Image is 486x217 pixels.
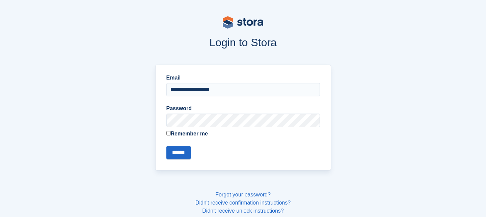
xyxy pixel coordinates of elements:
h1: Login to Stora [26,36,460,49]
input: Remember me [166,131,171,135]
a: Forgot your password? [215,192,271,197]
label: Password [166,104,320,113]
img: stora-logo-53a41332b3708ae10de48c4981b4e9114cc0af31d8433b30ea865607fb682f29.svg [223,16,263,29]
a: Didn't receive unlock instructions? [202,208,283,214]
label: Remember me [166,130,320,138]
a: Didn't receive confirmation instructions? [195,200,291,206]
label: Email [166,74,320,82]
